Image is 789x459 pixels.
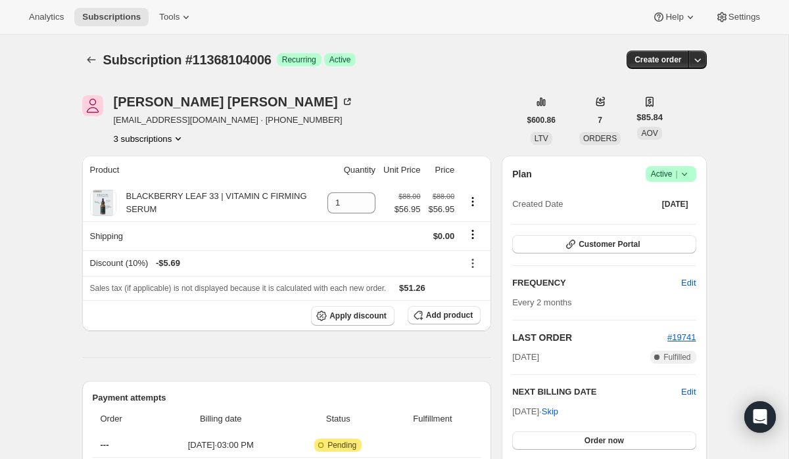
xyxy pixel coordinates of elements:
button: 7 [590,111,610,129]
button: [DATE] [654,195,696,213]
span: --- [101,440,109,450]
button: Analytics [21,8,72,26]
span: [DATE] [662,199,688,209]
button: Apply discount [311,306,394,326]
div: BLACKBERRY LEAF 33 | VITAMIN C FIRMING SERUM [116,190,320,216]
th: Shipping [82,221,324,250]
span: Sales tax (if applicable) is not displayed because it is calculated with each new order. [90,284,387,293]
div: Discount (10%) [90,257,455,270]
th: Quantity [323,156,379,185]
h2: Payment attempts [93,391,481,404]
span: Pending [327,440,356,450]
small: $88.00 [398,192,420,200]
th: Product [82,156,324,185]
button: Product actions [462,194,483,209]
span: [EMAIL_ADDRESS][DOMAIN_NAME] · [PHONE_NUMBER] [114,114,354,127]
span: $85.84 [636,111,663,124]
span: AOV [641,129,657,138]
span: Subscription #11368104006 [103,53,272,67]
span: $600.86 [527,115,556,125]
button: Edit [681,385,696,399]
button: Subscriptions [82,51,101,69]
span: [DATE] · [512,406,558,416]
span: Active [329,55,351,65]
span: Fulfilled [663,352,690,362]
span: Order now [585,435,624,446]
button: Add product [408,306,481,324]
div: [PERSON_NAME] [PERSON_NAME] [114,95,354,108]
span: - $5.69 [156,257,180,270]
span: Customer Portal [579,239,640,250]
button: Create order [627,51,689,69]
span: Edit [681,276,696,290]
span: Recurring [282,55,316,65]
h2: LAST ORDER [512,331,667,344]
span: | [675,169,677,179]
span: Status [292,412,385,426]
span: Created Date [512,198,563,211]
a: #19741 [667,332,696,342]
span: ORDERS [583,134,617,143]
span: Help [665,12,683,22]
h2: Plan [512,167,532,181]
span: Skip [542,405,558,418]
span: $0.00 [433,231,455,241]
button: Customer Portal [512,235,696,253]
span: Every 2 months [512,297,571,307]
span: $56.95 [394,203,421,216]
button: Product actions [114,132,185,145]
span: Analytics [29,12,64,22]
button: #19741 [667,331,696,344]
span: Create order [634,55,681,65]
span: [DATE] · 03:00 PM [158,439,284,452]
span: $56.95 [428,203,454,216]
span: LTV [535,134,548,143]
button: $600.86 [519,111,563,129]
span: Billing date [158,412,284,426]
th: Order [93,404,154,433]
span: Subscriptions [82,12,141,22]
div: Open Intercom Messenger [744,401,776,433]
h2: FREQUENCY [512,276,681,290]
h2: NEXT BILLING DATE [512,385,681,399]
button: Edit [673,273,704,294]
button: Help [644,8,704,26]
span: Fulfillment [393,412,473,426]
span: Tools [159,12,179,22]
span: Apply discount [329,311,387,321]
span: Active [651,167,691,181]
span: $51.26 [399,283,425,293]
span: Add product [426,310,473,320]
small: $88.00 [433,192,454,200]
button: Shipping actions [462,227,483,242]
button: Order now [512,431,696,450]
button: Subscriptions [74,8,149,26]
button: Tools [151,8,201,26]
span: Settings [729,12,760,22]
button: Skip [534,401,566,422]
th: Unit Price [379,156,424,185]
span: [DATE] [512,351,539,364]
span: Tiffani Reeves [82,95,103,116]
button: Settings [707,8,768,26]
th: Price [424,156,458,185]
span: 7 [598,115,602,125]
